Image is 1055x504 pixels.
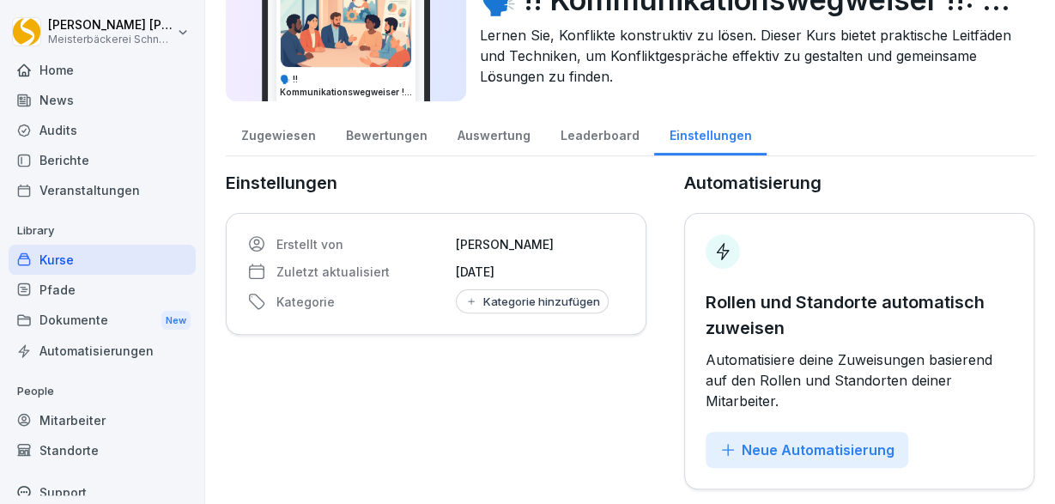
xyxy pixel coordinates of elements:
[9,336,196,366] a: Automatisierungen
[9,275,196,305] a: Pfade
[276,293,446,311] p: Kategorie
[9,305,196,337] a: DokumenteNew
[9,85,196,115] a: News
[280,73,412,99] h3: 🗣️ !! Kommunikationswegweiser !!: Konfliktgespräche erfolgreich führen
[684,170,822,196] p: Automatisierung
[9,305,196,337] div: Dokumente
[9,245,196,275] a: Kurse
[48,18,173,33] p: [PERSON_NAME] [PERSON_NAME]
[480,25,1021,87] p: Lernen Sie, Konflikte konstruktiv zu lösen. Dieser Kurs bietet praktische Leitfäden und Techniken...
[161,311,191,331] div: New
[464,295,600,308] div: Kategorie hinzufügen
[9,378,196,405] p: People
[654,112,767,155] a: Einstellungen
[719,440,894,459] div: Neue Automatisierung
[442,112,545,155] a: Auswertung
[456,263,625,281] p: [DATE]
[9,145,196,175] a: Berichte
[706,349,1013,411] p: Automatisiere deine Zuweisungen basierend auf den Rollen und Standorten deiner Mitarbeiter.
[48,33,173,46] p: Meisterbäckerei Schneckenburger
[9,405,196,435] a: Mitarbeiter
[226,170,646,196] p: Einstellungen
[226,112,330,155] a: Zugewiesen
[9,435,196,465] a: Standorte
[276,263,446,281] p: Zuletzt aktualisiert
[330,112,442,155] a: Bewertungen
[9,175,196,205] a: Veranstaltungen
[276,235,446,253] p: Erstellt von
[456,235,625,253] p: [PERSON_NAME]
[706,289,1013,341] p: Rollen und Standorte automatisch zuweisen
[545,112,654,155] a: Leaderboard
[9,115,196,145] a: Audits
[9,217,196,245] p: Library
[456,289,609,313] button: Kategorie hinzufügen
[706,432,908,468] button: Neue Automatisierung
[9,55,196,85] a: Home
